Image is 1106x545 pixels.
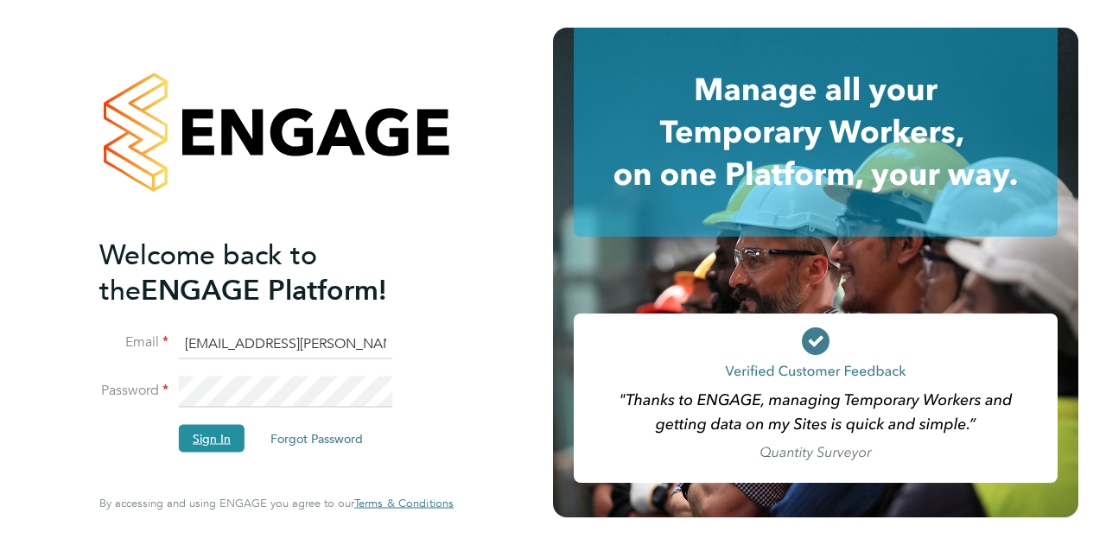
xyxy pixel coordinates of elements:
[99,238,317,307] span: Welcome back to the
[354,496,454,510] span: Terms & Conditions
[99,381,168,399] label: Password
[179,328,392,359] input: Enter your work email...
[179,424,245,452] button: Sign In
[354,497,454,510] a: Terms & Conditions
[99,237,436,307] h2: ENGAGE Platform!
[99,333,168,352] label: Email
[257,424,377,452] button: Forgot Password
[99,496,454,510] span: By accessing and using ENGAGE you agree to our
